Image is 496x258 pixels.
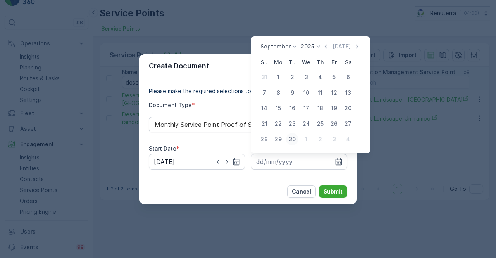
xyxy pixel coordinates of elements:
div: 12 [328,87,340,99]
button: Cancel [287,185,316,198]
div: 21 [258,118,270,130]
input: dd/mm/yyyy [251,154,347,170]
div: 14 [258,102,270,114]
th: Tuesday [285,55,299,69]
p: Submit [324,188,343,196]
div: 28 [258,133,270,145]
div: 1 [272,71,284,83]
div: 6 [342,71,354,83]
div: 2 [314,133,326,145]
div: 26 [328,118,340,130]
div: 16 [286,102,298,114]
p: Cancel [292,188,311,196]
p: [DATE] [332,43,351,50]
div: 10 [300,87,312,99]
div: 19 [328,102,340,114]
div: 3 [328,133,340,145]
div: 2 [286,71,298,83]
div: 11 [314,87,326,99]
div: 4 [342,133,354,145]
div: 3 [300,71,312,83]
div: 1 [300,133,312,145]
button: Submit [319,185,347,198]
th: Sunday [257,55,271,69]
div: 8 [272,87,284,99]
p: Please make the required selections to create your document. [149,87,347,95]
label: Document Type [149,102,192,108]
div: 7 [258,87,270,99]
div: 4 [314,71,326,83]
div: 9 [286,87,298,99]
th: Monday [271,55,285,69]
p: 2025 [301,43,314,50]
div: 18 [314,102,326,114]
label: Start Date [149,145,176,152]
div: 29 [272,133,284,145]
th: Saturday [341,55,355,69]
th: Thursday [313,55,327,69]
div: 20 [342,102,354,114]
div: 13 [342,87,354,99]
div: 5 [328,71,340,83]
div: 27 [342,118,354,130]
p: Create Document [149,61,209,71]
th: Wednesday [299,55,313,69]
div: 25 [314,118,326,130]
div: 31 [258,71,270,83]
div: 22 [272,118,284,130]
div: 17 [300,102,312,114]
div: 23 [286,118,298,130]
div: 24 [300,118,312,130]
p: September [260,43,291,50]
div: 15 [272,102,284,114]
th: Friday [327,55,341,69]
div: 30 [286,133,298,145]
input: dd/mm/yyyy [149,154,245,170]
